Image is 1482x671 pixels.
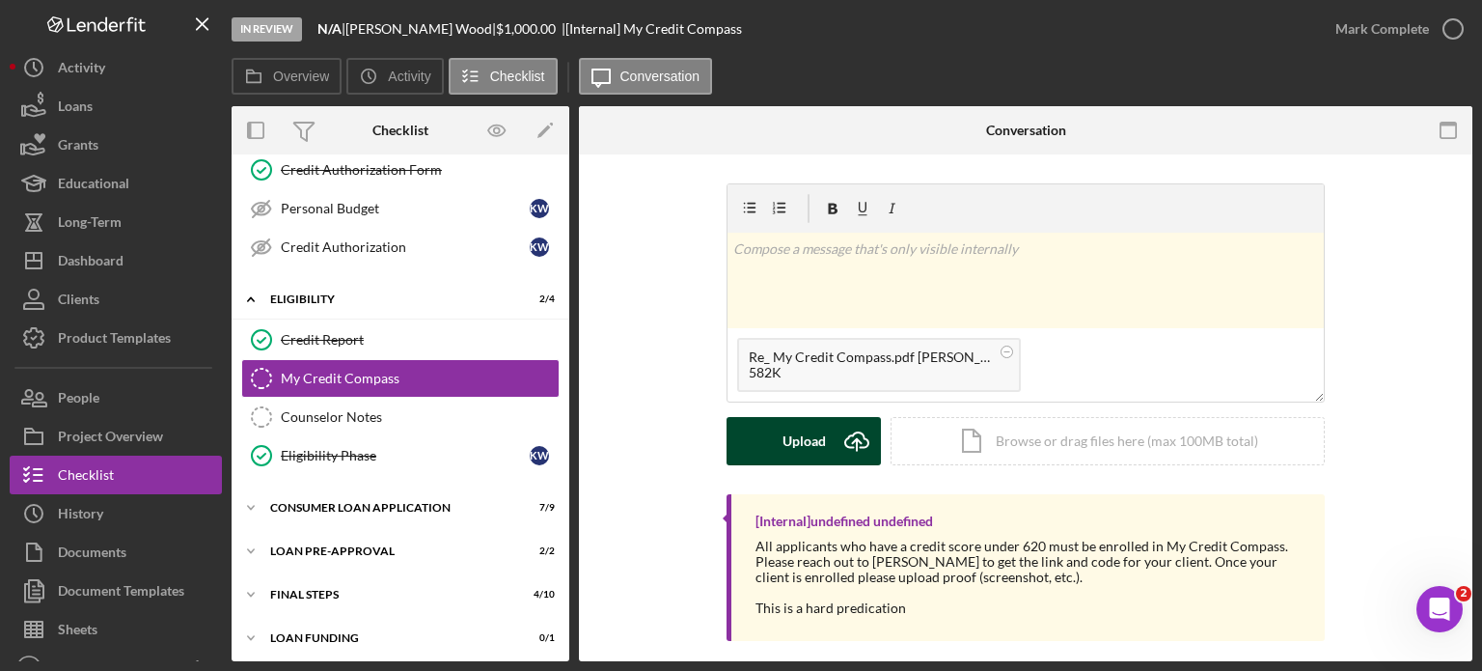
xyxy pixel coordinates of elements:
b: N/A [317,20,342,37]
div: | [Internal] My Credit Compass [562,21,742,37]
div: Grants [58,126,98,169]
button: Loans [10,87,222,126]
div: 582K [749,365,990,380]
div: Personal Budget [281,201,530,216]
div: Consumer Loan Application [270,502,507,514]
div: [PERSON_NAME] Wood | [345,21,496,37]
div: Loan Funding [270,632,507,644]
div: Dashboard [58,241,123,285]
button: Project Overview [10,417,222,456]
div: Upload [782,417,826,465]
div: [Internal] undefined undefined [755,514,933,529]
div: Loans [58,87,93,130]
button: Conversation [579,58,713,95]
button: Activity [346,58,443,95]
div: K W [530,238,549,257]
iframe: Intercom live chat [1416,586,1463,632]
div: Counselor Notes [281,409,559,425]
div: $1,000.00 [496,21,562,37]
div: K W [530,199,549,218]
div: Clients [58,280,99,323]
label: Conversation [620,69,700,84]
a: Credit Report [241,321,560,359]
div: Re_ My Credit Compass.pdf [PERSON_NAME].pdf [749,349,990,365]
label: Checklist [490,69,545,84]
button: Upload [727,417,881,465]
div: Conversation [986,123,1066,138]
div: Product Templates [58,319,171,362]
div: Loan Pre-Approval [270,545,507,557]
div: Document Templates [58,572,184,615]
div: Checklist [372,123,428,138]
div: Mark Complete [1335,10,1429,48]
div: Checklist [58,456,114,499]
div: FINAL STEPS [270,589,507,601]
div: In Review [232,17,302,42]
button: Educational [10,164,222,203]
div: Educational [58,164,129,208]
div: Eligibility [270,294,507,305]
button: Overview [232,58,342,95]
button: Activity [10,48,222,87]
a: My Credit Compass [241,359,560,398]
span: 2 [1456,586,1471,601]
div: Long-Term [58,203,122,246]
a: Personal BudgetKW [241,189,560,228]
div: Credit Report [281,332,559,348]
button: History [10,494,222,533]
div: 4 / 10 [520,589,555,601]
label: Overview [273,69,329,84]
div: Credit Authorization Form [281,162,559,178]
button: Checklist [449,58,558,95]
div: 0 / 1 [520,632,555,644]
div: 2 / 2 [520,545,555,557]
div: Eligibility Phase [281,448,530,463]
button: Long-Term [10,203,222,241]
a: Credit AuthorizationKW [241,228,560,266]
div: Project Overview [58,417,163,461]
button: Checklist [10,456,222,494]
div: My Credit Compass [281,371,559,386]
div: Documents [58,533,126,576]
button: Product Templates [10,319,222,357]
button: Mark Complete [1316,10,1472,48]
div: Activity [58,48,105,92]
button: Document Templates [10,572,222,610]
div: This is a hard predication [755,601,1305,616]
button: Sheets [10,610,222,649]
div: 2 / 4 [520,294,555,305]
button: Clients [10,280,222,319]
div: Sheets [58,610,97,654]
div: 7 / 9 [520,502,555,514]
div: People [58,378,99,422]
button: Documents [10,533,222,572]
label: Activity [388,69,430,84]
button: People [10,378,222,417]
button: Grants [10,126,222,164]
button: Dashboard [10,241,222,280]
div: All applicants who have a credit score under 620 must be enrolled in My Credit Compass. Please re... [755,539,1305,585]
div: Credit Authorization [281,239,530,255]
a: Credit Authorization Form [241,151,560,189]
div: History [58,494,103,538]
a: Eligibility PhaseKW [241,436,560,475]
div: | [317,21,345,37]
a: Counselor Notes [241,398,560,436]
div: K W [530,446,549,465]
